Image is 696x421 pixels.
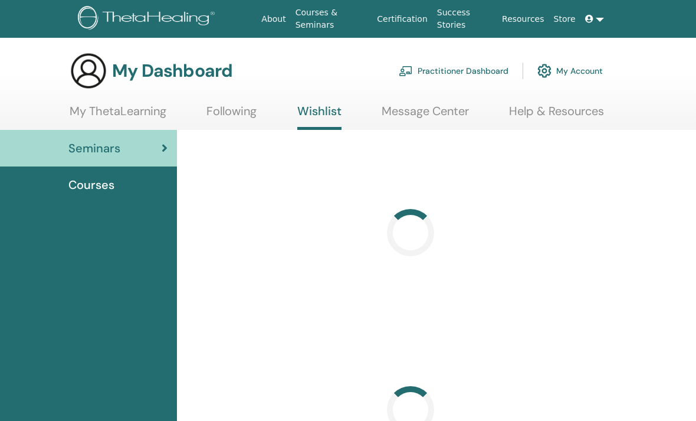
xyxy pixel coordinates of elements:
a: Practitioner Dashboard [399,58,508,84]
a: Wishlist [297,104,342,130]
a: Certification [372,8,432,30]
img: cog.svg [537,61,551,81]
a: Message Center [382,104,469,127]
a: Courses & Seminars [291,2,373,36]
img: generic-user-icon.jpg [70,52,107,90]
a: My Account [537,58,603,84]
h3: My Dashboard [112,60,232,81]
a: Help & Resources [509,104,604,127]
a: About [257,8,290,30]
span: Seminars [68,139,120,157]
a: Store [549,8,580,30]
a: Resources [497,8,549,30]
span: Courses [68,176,114,194]
img: chalkboard-teacher.svg [399,66,413,76]
a: Success Stories [432,2,497,36]
a: My ThetaLearning [70,104,166,127]
img: logo.png [78,6,219,32]
a: Following [206,104,257,127]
